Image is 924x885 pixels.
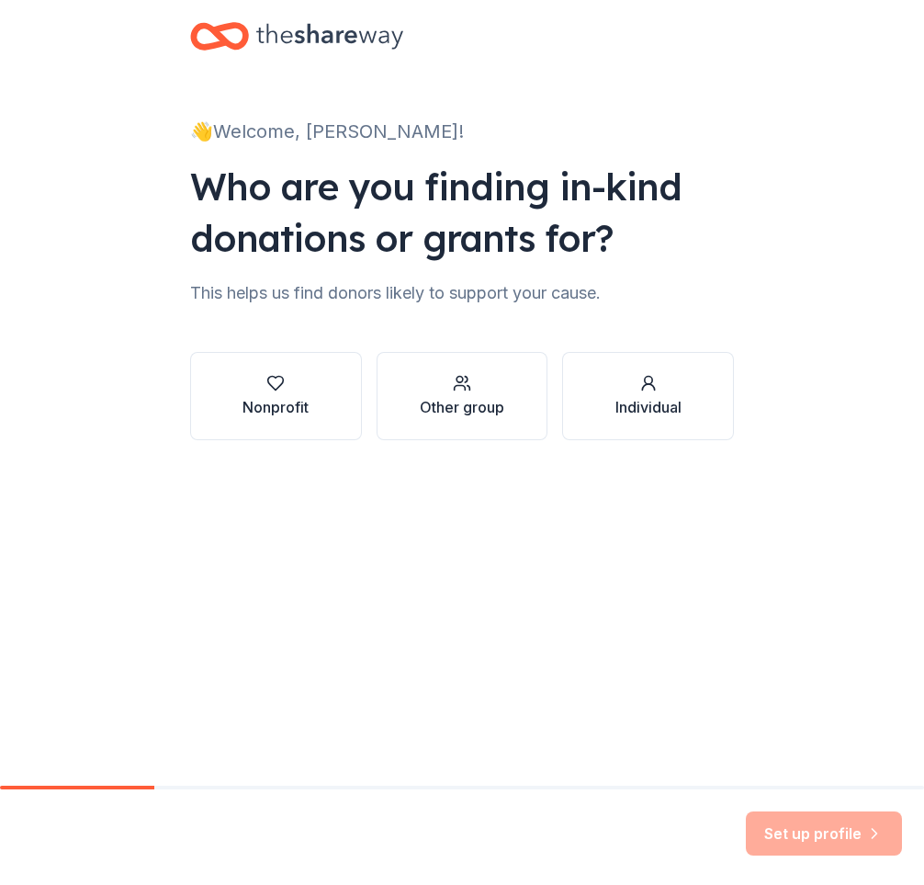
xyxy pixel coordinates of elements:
[420,396,504,418] div: Other group
[615,396,682,418] div: Individual
[190,352,362,440] button: Nonprofit
[377,352,548,440] button: Other group
[190,117,734,146] div: 👋 Welcome, [PERSON_NAME]!
[190,278,734,308] div: This helps us find donors likely to support your cause.
[562,352,734,440] button: Individual
[242,396,309,418] div: Nonprofit
[190,161,734,264] div: Who are you finding in-kind donations or grants for?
